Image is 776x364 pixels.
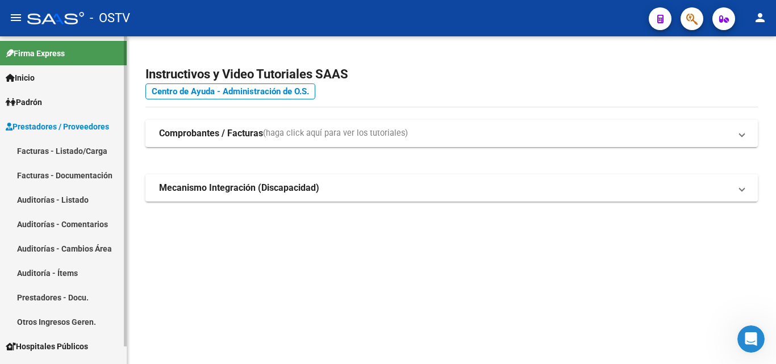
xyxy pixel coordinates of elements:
mat-icon: menu [9,11,23,24]
mat-icon: person [753,11,767,24]
mat-expansion-panel-header: Mecanismo Integración (Discapacidad) [145,174,758,202]
span: Firma Express [6,47,65,60]
span: - OSTV [90,6,130,31]
h2: Instructivos y Video Tutoriales SAAS [145,64,758,85]
strong: Comprobantes / Facturas [159,127,263,140]
span: Prestadores / Proveedores [6,120,109,133]
iframe: Intercom live chat [737,325,765,353]
mat-expansion-panel-header: Comprobantes / Facturas(haga click aquí para ver los tutoriales) [145,120,758,147]
span: (haga click aquí para ver los tutoriales) [263,127,408,140]
strong: Mecanismo Integración (Discapacidad) [159,182,319,194]
a: Centro de Ayuda - Administración de O.S. [145,83,315,99]
span: Hospitales Públicos [6,340,88,353]
span: Padrón [6,96,42,108]
span: Inicio [6,72,35,84]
